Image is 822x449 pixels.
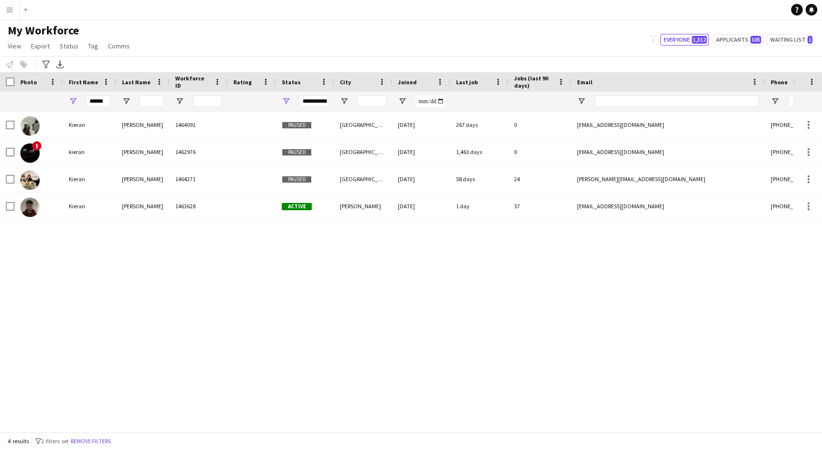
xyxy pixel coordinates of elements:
[713,34,763,46] button: Applicants105
[86,95,110,107] input: First Name Filter Input
[357,95,386,107] input: City Filter Input
[63,139,116,165] div: kieran
[169,193,228,219] div: 1463628
[577,97,586,106] button: Open Filter Menu
[116,139,169,165] div: [PERSON_NAME]
[69,78,98,86] span: First Name
[233,78,252,86] span: Rating
[334,193,392,219] div: [PERSON_NAME]
[63,193,116,219] div: Kieran
[282,149,312,156] span: Paused
[169,111,228,138] div: 1464091
[392,166,450,192] div: [DATE]
[63,166,116,192] div: Kieran
[456,78,478,86] span: Last job
[571,111,765,138] div: [EMAIL_ADDRESS][DOMAIN_NAME]
[450,139,508,165] div: 1,463 days
[60,42,78,50] span: Status
[20,198,40,217] img: Kieran Turrell
[807,36,812,44] span: 1
[104,40,134,52] a: Comms
[84,40,102,52] a: Tag
[660,34,709,46] button: Everyone1,312
[398,78,417,86] span: Joined
[282,203,312,210] span: Active
[20,116,40,136] img: Kieran Clarke
[508,193,571,219] div: 37
[771,97,779,106] button: Open Filter Menu
[282,97,290,106] button: Open Filter Menu
[514,75,554,89] span: Jobs (last 90 days)
[577,78,593,86] span: Email
[571,139,765,165] div: [EMAIL_ADDRESS][DOMAIN_NAME]
[340,97,349,106] button: Open Filter Menu
[31,42,50,50] span: Export
[450,193,508,219] div: 1 day
[334,166,392,192] div: [GEOGRAPHIC_DATA]
[116,166,169,192] div: [PERSON_NAME]
[334,139,392,165] div: [GEOGRAPHIC_DATA]
[767,34,814,46] button: Waiting list1
[139,95,164,107] input: Last Name Filter Input
[571,166,765,192] div: [PERSON_NAME][EMAIL_ADDRESS][DOMAIN_NAME]
[88,42,98,50] span: Tag
[69,436,113,447] button: Remove filters
[169,139,228,165] div: 1462976
[175,75,210,89] span: Workforce ID
[282,122,312,129] span: Paused
[392,193,450,219] div: [DATE]
[508,111,571,138] div: 0
[750,36,761,44] span: 105
[32,141,42,151] span: !
[54,59,66,70] app-action-btn: Export XLSX
[41,437,69,445] span: 2 filters set
[40,59,52,70] app-action-btn: Advanced filters
[282,176,312,183] span: Paused
[508,139,571,165] div: 0
[8,23,79,38] span: My Workforce
[450,166,508,192] div: 58 days
[20,170,40,190] img: Kieran Hogan-Verdon
[282,78,301,86] span: Status
[392,139,450,165] div: [DATE]
[692,36,707,44] span: 1,312
[392,111,450,138] div: [DATE]
[450,111,508,138] div: 267 days
[108,42,130,50] span: Comms
[415,95,444,107] input: Joined Filter Input
[122,78,151,86] span: Last Name
[334,111,392,138] div: [GEOGRAPHIC_DATA]
[116,111,169,138] div: [PERSON_NAME]
[8,42,21,50] span: View
[116,193,169,219] div: [PERSON_NAME]
[508,166,571,192] div: 24
[27,40,54,52] a: Export
[594,95,759,107] input: Email Filter Input
[771,78,788,86] span: Phone
[571,193,765,219] div: [EMAIL_ADDRESS][DOMAIN_NAME]
[4,40,25,52] a: View
[398,97,407,106] button: Open Filter Menu
[193,95,222,107] input: Workforce ID Filter Input
[340,78,351,86] span: City
[56,40,82,52] a: Status
[122,97,131,106] button: Open Filter Menu
[69,97,77,106] button: Open Filter Menu
[169,166,228,192] div: 1464271
[63,111,116,138] div: Kieran
[20,143,40,163] img: kieran dale
[175,97,184,106] button: Open Filter Menu
[20,78,37,86] span: Photo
